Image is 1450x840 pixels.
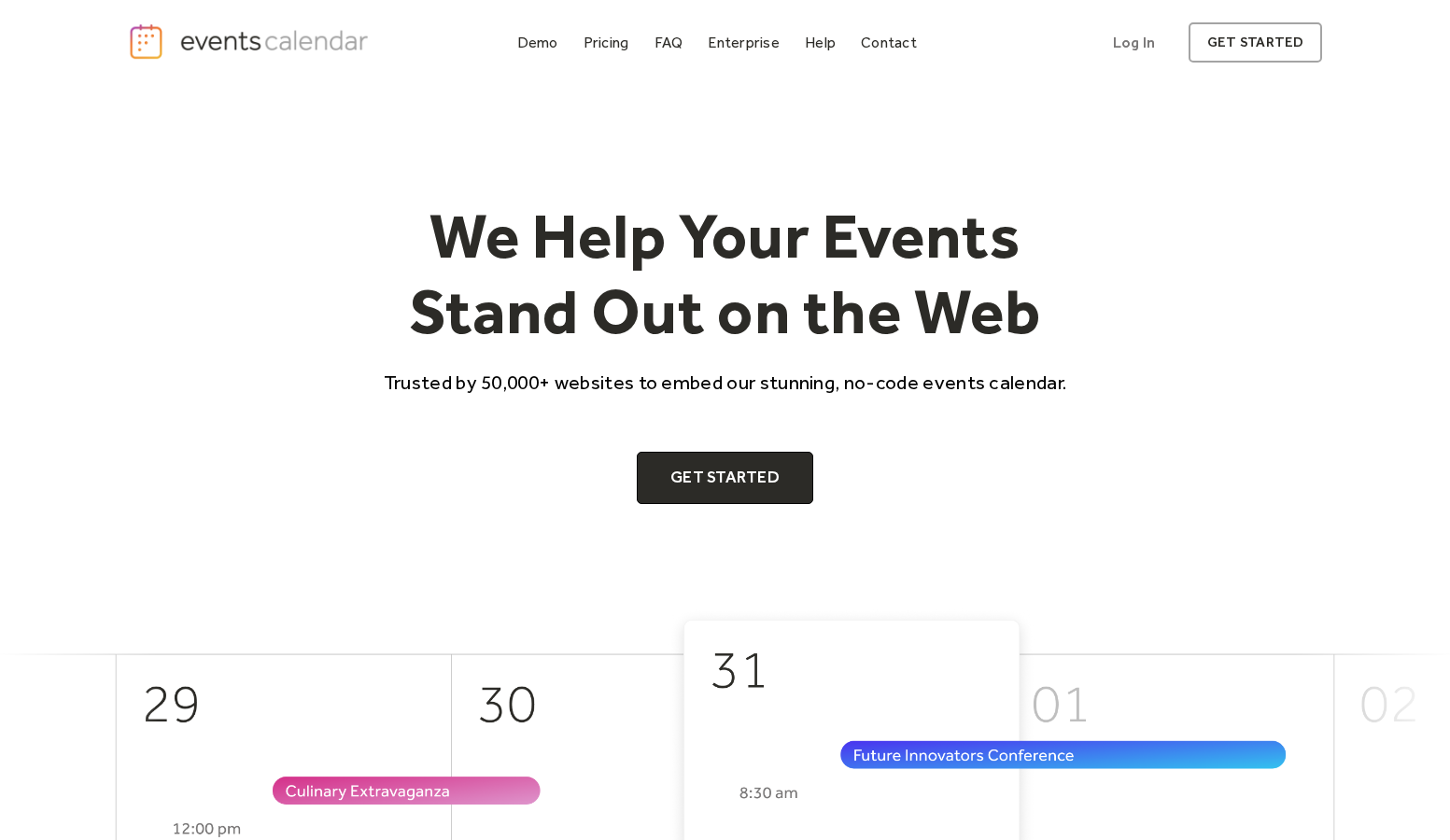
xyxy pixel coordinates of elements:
div: Demo [517,37,558,48]
p: Trusted by 50,000+ websites to embed our stunning, no-code events calendar. [367,369,1084,396]
a: Enterprise [700,30,786,55]
div: Contact [861,37,917,48]
a: FAQ [647,30,691,55]
a: Help [797,30,843,55]
div: Enterprise [708,37,779,48]
a: get started [1189,22,1322,63]
a: Log In [1094,22,1174,63]
div: FAQ [655,37,683,48]
a: Get Started [637,452,813,504]
div: Pricing [584,37,629,48]
a: Demo [510,30,566,55]
a: Contact [853,30,924,55]
div: Help [805,37,836,48]
h1: We Help Your Events Stand Out on the Web [367,198,1084,350]
a: Pricing [576,30,637,55]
